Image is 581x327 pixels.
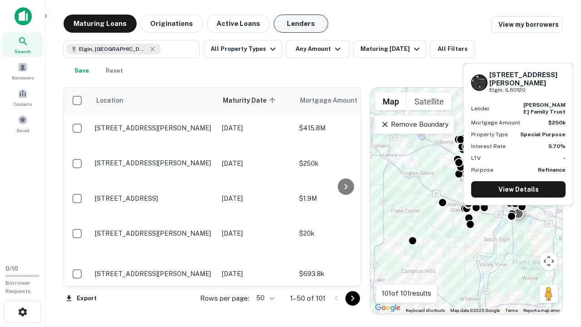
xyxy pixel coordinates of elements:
[471,181,566,198] a: View Details
[299,123,390,133] p: $415.8M
[407,92,452,110] button: Show satellite imagery
[100,62,129,80] button: Reset
[491,16,563,33] a: View my borrowers
[563,155,566,161] strong: -
[520,131,566,138] strong: Special Purpose
[523,102,566,114] strong: [PERSON_NAME] family trust
[95,270,213,278] p: [STREET_ADDRESS][PERSON_NAME]
[15,7,32,25] img: capitalize-icon.png
[538,167,566,173] strong: Refinance
[375,92,407,110] button: Show street map
[299,228,390,238] p: $20k
[299,159,390,168] p: $250k
[95,229,213,238] p: [STREET_ADDRESS][PERSON_NAME]
[90,88,217,113] th: Location
[223,95,278,106] span: Maturity Date
[222,269,290,279] p: [DATE]
[299,193,390,203] p: $1.9M
[382,288,431,299] p: 101 of 101 results
[540,252,558,270] button: Map camera controls
[207,15,270,33] button: Active Loans
[222,228,290,238] p: [DATE]
[5,280,31,294] span: Borrower Requests
[471,166,493,174] p: Purpose
[295,88,394,113] th: Mortgage Amount
[79,45,147,53] span: Elgin, [GEOGRAPHIC_DATA], [GEOGRAPHIC_DATA]
[353,40,426,58] button: Maturing [DATE]
[370,88,562,314] div: 0 0
[471,104,490,113] p: Lender
[536,254,581,298] iframe: Chat Widget
[450,308,500,313] span: Map data ©2025 Google
[222,159,290,168] p: [DATE]
[3,59,43,83] a: Borrowers
[16,127,30,134] span: Saved
[548,119,566,126] strong: $250k
[300,95,369,106] span: Mortgage Amount
[15,48,31,55] span: Search
[523,308,560,313] a: Report a map error
[489,86,566,94] p: Elgin, IL60120
[95,159,213,167] p: [STREET_ADDRESS][PERSON_NAME]
[253,292,276,305] div: 50
[471,154,481,162] p: LTV
[3,85,43,109] a: Contacts
[5,265,18,272] span: 0 / 10
[12,74,34,81] span: Borrowers
[373,302,403,314] img: Google
[360,44,422,54] div: Maturing [DATE]
[95,194,213,203] p: [STREET_ADDRESS]
[3,32,43,57] a: Search
[290,293,325,304] p: 1–50 of 101
[286,40,350,58] button: Any Amount
[471,142,506,150] p: Interest Rate
[64,15,137,33] button: Maturing Loans
[222,193,290,203] p: [DATE]
[14,100,32,108] span: Contacts
[200,293,249,304] p: Rows per page:
[95,124,213,132] p: [STREET_ADDRESS][PERSON_NAME]
[345,291,360,306] button: Go to next page
[430,40,475,58] button: All Filters
[505,308,518,313] a: Terms (opens in new tab)
[274,15,328,33] button: Lenders
[67,62,96,80] button: Save your search to get updates of matches that match your search criteria.
[3,111,43,136] a: Saved
[489,71,566,87] h6: [STREET_ADDRESS][PERSON_NAME]
[548,143,566,149] strong: 5.70%
[471,119,520,127] p: Mortgage Amount
[96,95,123,106] span: Location
[380,119,448,130] p: Remove Boundary
[299,269,390,279] p: $693.8k
[373,302,403,314] a: Open this area in Google Maps (opens a new window)
[217,88,295,113] th: Maturity Date
[406,307,445,314] button: Keyboard shortcuts
[471,130,508,139] p: Property Type
[222,123,290,133] p: [DATE]
[64,292,99,305] button: Export
[203,40,282,58] button: All Property Types
[140,15,203,33] button: Originations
